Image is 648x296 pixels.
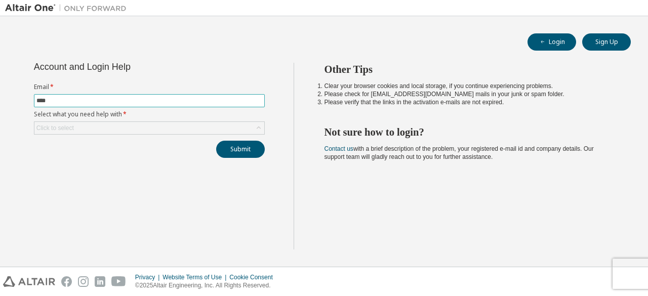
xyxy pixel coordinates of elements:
button: Sign Up [582,33,631,51]
button: Submit [216,141,265,158]
div: Cookie Consent [229,273,278,281]
li: Please check for [EMAIL_ADDRESS][DOMAIN_NAME] mails in your junk or spam folder. [325,90,613,98]
p: © 2025 Altair Engineering, Inc. All Rights Reserved. [135,281,279,290]
label: Email [34,83,265,91]
div: Click to select [34,122,265,134]
a: Contact us [325,145,353,152]
button: Login [528,33,576,51]
label: Select what you need help with [34,110,265,118]
div: Click to select [36,124,74,132]
div: Account and Login Help [34,63,219,71]
img: linkedin.svg [95,276,105,287]
img: facebook.svg [61,276,72,287]
div: Privacy [135,273,163,281]
img: youtube.svg [111,276,126,287]
h2: Other Tips [325,63,613,76]
div: Website Terms of Use [163,273,229,281]
span: with a brief description of the problem, your registered e-mail id and company details. Our suppo... [325,145,594,160]
h2: Not sure how to login? [325,125,613,139]
img: altair_logo.svg [3,276,55,287]
img: instagram.svg [78,276,89,287]
li: Clear your browser cookies and local storage, if you continue experiencing problems. [325,82,613,90]
li: Please verify that the links in the activation e-mails are not expired. [325,98,613,106]
img: Altair One [5,3,132,13]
